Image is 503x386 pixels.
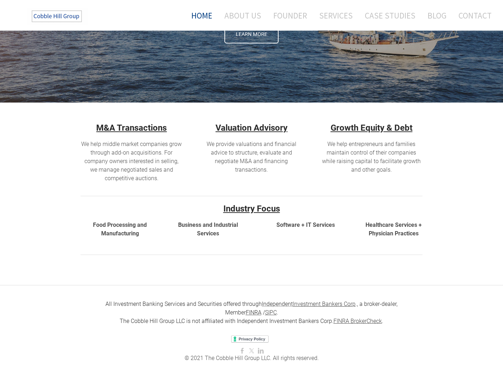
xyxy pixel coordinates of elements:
span: We help middle market companies grow through add-on acquisitions. For company owners interested i... [81,141,182,182]
font: Independent [262,301,293,307]
img: The Cobble Hill Group LLC [27,7,88,25]
a: Home [181,6,218,25]
span: We help entrepreneurs and families maintain control of their companies while raising capital to f... [322,141,421,173]
a: Services [314,6,358,25]
span: We provide valuations and financial advice to structure, evaluate and negotiate M&A and financing... [207,141,296,173]
strong: Healthcare Services + Physician Practices [365,221,422,237]
a: Blog [422,6,452,25]
a: Learn More [224,26,279,43]
u: M&A Transactions [96,123,167,133]
div: ​© 2021 The Cobble Hill Group LLC. All rights reserved. [81,354,422,362]
a: Facebook [239,348,245,354]
a: FINRA BrokerCheck [333,318,382,324]
font: . [293,301,357,307]
a: Twitter [249,348,254,354]
span: Learn More [225,26,278,43]
font: All Investment Banking Services and Securities offered through [105,301,262,307]
strong: Industry Focus [223,204,280,214]
a: Contact [453,6,492,25]
a: Case Studies [359,6,421,25]
font: The Cobble Hill Group LLC is not affiliated with Independent Investment Bankers Corp. [120,318,333,324]
font: Business and Industrial Services [178,221,238,237]
a: FINRA [246,309,261,316]
a: About Us [219,6,266,25]
strong: Growth Equity & Debt [331,123,413,133]
a: SIPC [265,309,277,316]
a: Linkedin [258,348,264,354]
a: Founder [268,6,312,25]
strong: Food Processing and Manufacturing [93,221,147,237]
font: . [382,318,383,324]
iframe: Privacy Policy [231,335,272,343]
a: IndependentInvestment Bankers Corp. [262,301,357,307]
font: / [263,309,265,316]
strong: Software + IT Services [276,221,335,228]
font: . [277,309,278,316]
a: Valuation Advisory [216,123,287,133]
u: Investment Bankers Corp [293,301,356,307]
